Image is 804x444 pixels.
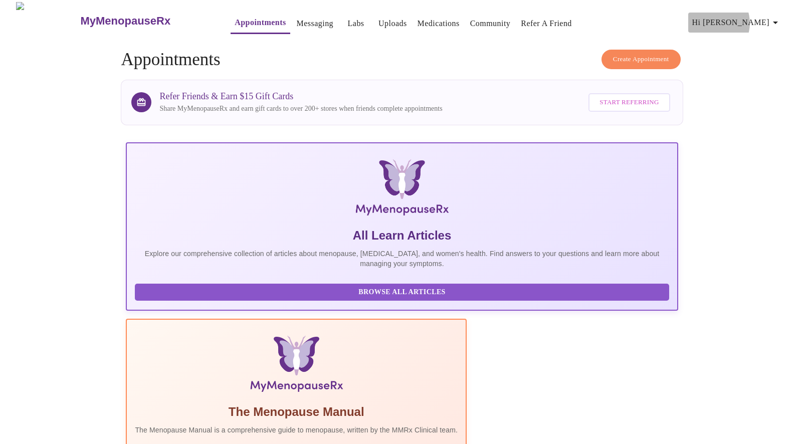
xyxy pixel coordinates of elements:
[235,16,286,30] a: Appointments
[121,50,683,70] h4: Appointments
[601,50,681,69] button: Create Appointment
[470,17,511,31] a: Community
[688,13,785,33] button: Hi [PERSON_NAME]
[521,17,572,31] a: Refer a Friend
[418,17,460,31] a: Medications
[16,2,79,40] img: MyMenopauseRx Logo
[692,16,781,30] span: Hi [PERSON_NAME]
[466,14,515,34] button: Community
[135,228,669,244] h5: All Learn Articles
[135,425,458,435] p: The Menopause Manual is a comprehensive guide to menopause, written by the MMRx Clinical team.
[586,88,672,117] a: Start Referring
[374,14,411,34] button: Uploads
[159,104,442,114] p: Share MyMenopauseRx and earn gift cards to over 200+ stores when friends complete appointments
[599,97,659,108] span: Start Referring
[414,14,464,34] button: Medications
[231,13,290,34] button: Appointments
[135,404,458,420] h5: The Menopause Manual
[159,91,442,102] h3: Refer Friends & Earn $15 Gift Cards
[79,4,211,39] a: MyMenopauseRx
[348,17,364,31] a: Labs
[186,336,407,396] img: Menopause Manual
[340,14,372,34] button: Labs
[293,14,337,34] button: Messaging
[135,284,669,301] button: Browse All Articles
[378,17,407,31] a: Uploads
[218,159,586,219] img: MyMenopauseRx Logo
[297,17,333,31] a: Messaging
[135,249,669,269] p: Explore our comprehensive collection of articles about menopause, [MEDICAL_DATA], and women's hea...
[517,14,576,34] button: Refer a Friend
[135,287,671,296] a: Browse All Articles
[588,93,670,112] button: Start Referring
[145,286,659,299] span: Browse All Articles
[80,15,170,28] h3: MyMenopauseRx
[613,54,669,65] span: Create Appointment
